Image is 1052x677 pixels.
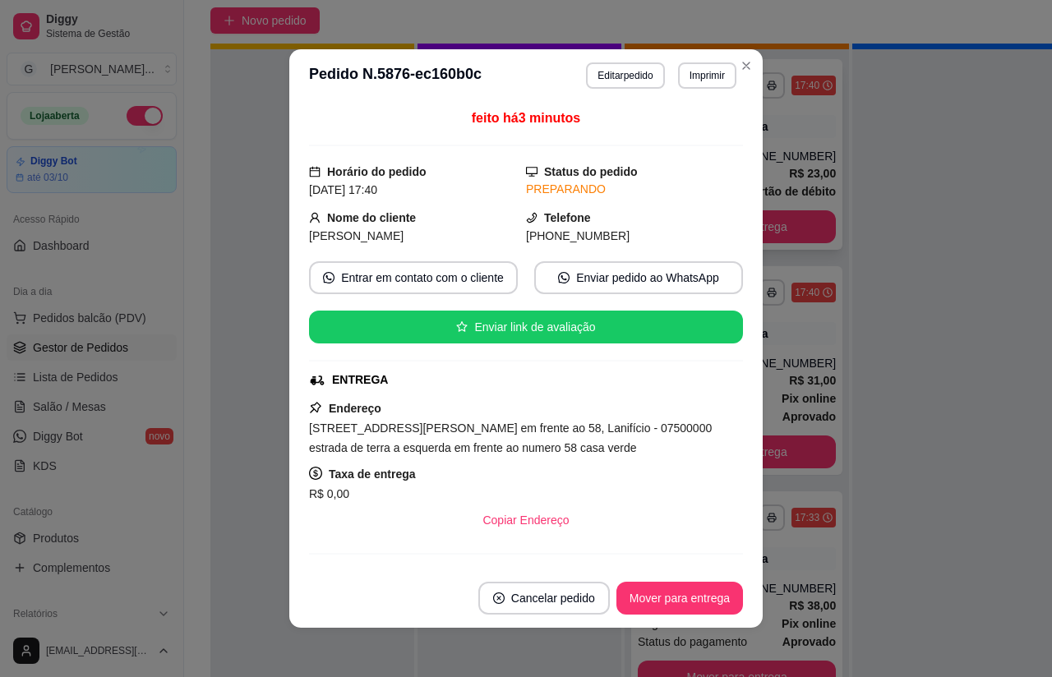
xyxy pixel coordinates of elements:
[329,467,416,481] strong: Taxa de entrega
[456,321,468,333] span: star
[309,166,321,177] span: calendar
[309,62,482,89] h3: Pedido N. 5876-ec160b0c
[678,62,736,89] button: Imprimir
[323,272,335,283] span: whats-app
[586,62,664,89] button: Editarpedido
[478,582,610,615] button: close-circleCancelar pedido
[493,592,505,604] span: close-circle
[329,402,381,415] strong: Endereço
[309,311,743,343] button: starEnviar link de avaliação
[616,582,743,615] button: Mover para entrega
[526,212,538,223] span: phone
[332,371,388,389] div: ENTREGA
[309,212,321,223] span: user
[309,183,377,196] span: [DATE] 17:40
[526,181,743,198] div: PREPARANDO
[327,211,416,224] strong: Nome do cliente
[544,165,638,178] strong: Status do pedido
[526,229,630,242] span: [PHONE_NUMBER]
[309,421,712,454] span: [STREET_ADDRESS][PERSON_NAME] em frente ao 58, Lanifício - 07500000 estrada de terra a esquerda e...
[309,261,518,294] button: whats-appEntrar em contato com o cliente
[327,165,427,178] strong: Horário do pedido
[544,211,591,224] strong: Telefone
[309,467,322,480] span: dollar
[309,229,404,242] span: [PERSON_NAME]
[733,53,759,79] button: Close
[534,261,743,294] button: whats-appEnviar pedido ao WhatsApp
[558,272,570,283] span: whats-app
[309,487,349,500] span: R$ 0,00
[472,111,580,125] span: feito há 3 minutos
[309,401,322,414] span: pushpin
[526,166,538,177] span: desktop
[469,504,582,537] button: Copiar Endereço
